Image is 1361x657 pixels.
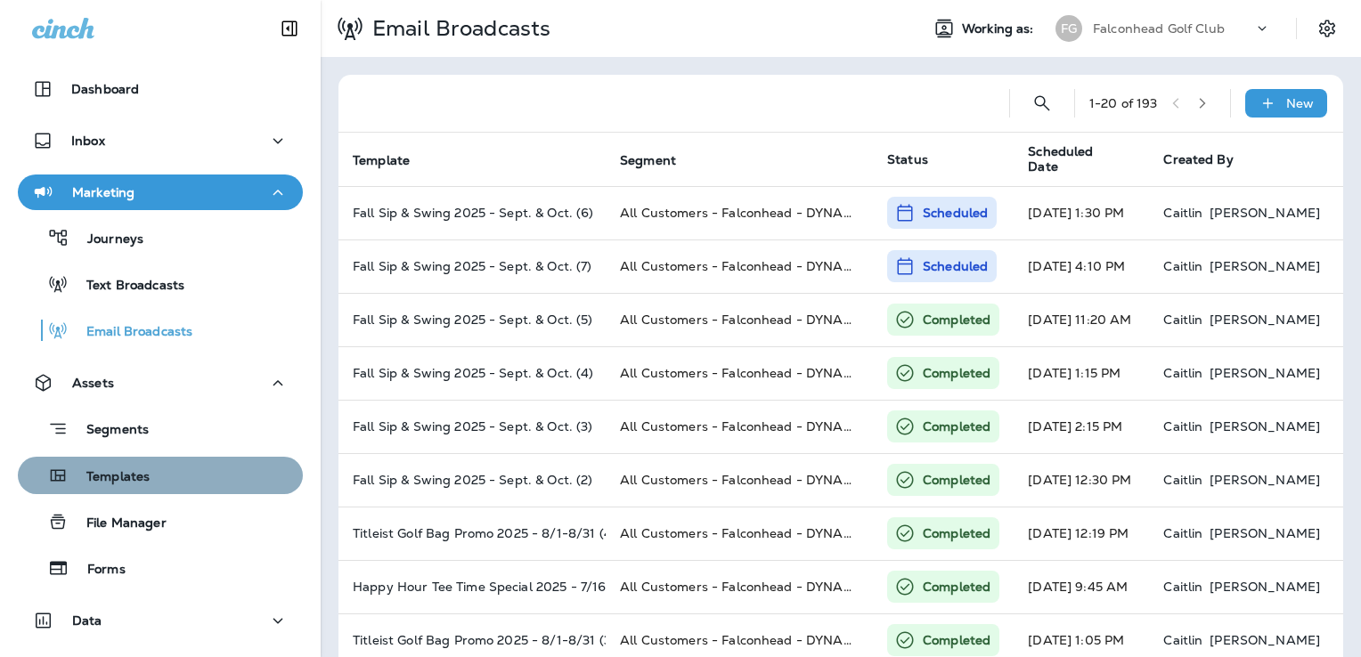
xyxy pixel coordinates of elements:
p: Titleist Golf Bag Promo 2025 - 8/1-8/31 (4) [353,526,591,540]
p: Fall Sip & Swing 2025 - Sept. & Oct. (6) [353,206,591,220]
button: Search Email Broadcasts [1024,85,1060,121]
span: Template [353,153,410,168]
p: Completed [923,578,990,596]
p: Completed [923,524,990,542]
p: Happy Hour Tee Time Special 2025 - 7/16 (7) [353,580,591,594]
p: [PERSON_NAME] [1210,259,1320,273]
span: All Customers - Falconhead - DYNAMIC [620,312,868,328]
p: Scheduled [923,204,988,222]
p: Caitlin [1163,580,1202,594]
td: [DATE] 11:20 AM [1014,293,1149,346]
p: [PERSON_NAME] [1210,419,1320,434]
p: Marketing [72,185,134,199]
span: All Customers - Falconhead - DYNAMIC [620,258,868,274]
p: Segments [69,422,149,440]
p: Falconhead Golf Club [1093,21,1225,36]
p: Caitlin [1163,633,1202,647]
p: Caitlin [1163,473,1202,487]
button: File Manager [18,503,303,540]
td: [DATE] 9:45 AM [1014,560,1149,613]
p: Journeys [69,231,143,248]
p: [PERSON_NAME] [1210,526,1320,540]
p: Fall Sip & Swing 2025 - Sept. & Oct. (2) [353,473,591,487]
button: Data [18,603,303,638]
span: All Customers - Falconhead - DYNAMIC [620,632,868,648]
span: All Customers - Falconhead - DYNAMIC [620,205,868,221]
p: Completed [923,311,990,328]
td: [DATE] 1:15 PM [1014,346,1149,400]
p: Scheduled [923,257,988,275]
button: Settings [1311,12,1343,45]
td: [DATE] 4:10 PM [1014,239,1149,293]
span: Segment [620,153,676,168]
span: Template [353,152,433,168]
button: Forms [18,549,303,587]
p: File Manager [69,515,167,532]
td: [DATE] 2:15 PM [1014,400,1149,453]
p: [PERSON_NAME] [1210,206,1320,220]
p: Completed [923,418,990,435]
p: Titleist Golf Bag Promo 2025 - 8/1-8/31 (3) [353,633,591,647]
p: Fall Sip & Swing 2025 - Sept. & Oct. (5) [353,312,591,327]
p: Forms [69,562,126,579]
p: Caitlin [1163,366,1202,380]
p: Data [72,613,102,628]
button: Templates [18,457,303,494]
td: [DATE] 1:30 PM [1014,186,1149,239]
button: Journeys [18,219,303,256]
p: Caitlin [1163,419,1202,434]
span: Scheduled Date [1028,144,1142,174]
p: [PERSON_NAME] [1210,580,1320,594]
button: Dashboard [18,71,303,107]
p: Completed [923,471,990,489]
p: Caitlin [1163,206,1202,220]
span: All Customers - Falconhead - DYNAMIC [620,418,868,434]
span: All Customers - Falconhead - DYNAMIC [620,525,868,541]
td: [DATE] 12:30 PM [1014,453,1149,507]
p: Caitlin [1163,312,1202,327]
p: Email Broadcasts [365,15,550,42]
span: Created By [1163,151,1233,167]
button: Collapse Sidebar [265,11,314,46]
p: Text Broadcasts [69,278,184,295]
p: Templates [69,469,150,486]
p: Fall Sip & Swing 2025 - Sept. & Oct. (4) [353,366,591,380]
button: Assets [18,365,303,401]
div: 1 - 20 of 193 [1089,96,1158,110]
button: Email Broadcasts [18,312,303,349]
span: Working as: [962,21,1038,36]
p: Assets [72,376,114,390]
p: [PERSON_NAME] [1210,366,1320,380]
button: Segments [18,410,303,448]
span: Status [887,151,928,167]
p: [PERSON_NAME] [1210,473,1320,487]
span: All Customers - Falconhead - DYNAMIC [620,472,868,488]
p: New [1286,96,1314,110]
p: Dashboard [71,82,139,96]
p: Fall Sip & Swing 2025 - Sept. & Oct. (7) [353,259,591,273]
p: Caitlin [1163,259,1202,273]
p: Completed [923,364,990,382]
span: Scheduled Date [1028,144,1119,174]
button: Text Broadcasts [18,265,303,303]
span: All Customers - Falconhead - DYNAMIC [620,365,868,381]
div: FG [1055,15,1082,42]
td: [DATE] 12:19 PM [1014,507,1149,560]
button: Marketing [18,174,303,210]
p: Inbox [71,134,105,148]
button: Inbox [18,123,303,158]
p: Fall Sip & Swing 2025 - Sept. & Oct. (3) [353,419,591,434]
span: Segment [620,152,699,168]
p: [PERSON_NAME] [1210,633,1320,647]
span: All Customers - Falconhead - DYNAMIC [620,579,868,595]
p: Completed [923,631,990,649]
p: [PERSON_NAME] [1210,312,1320,327]
p: Caitlin [1163,526,1202,540]
p: Email Broadcasts [69,324,192,341]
